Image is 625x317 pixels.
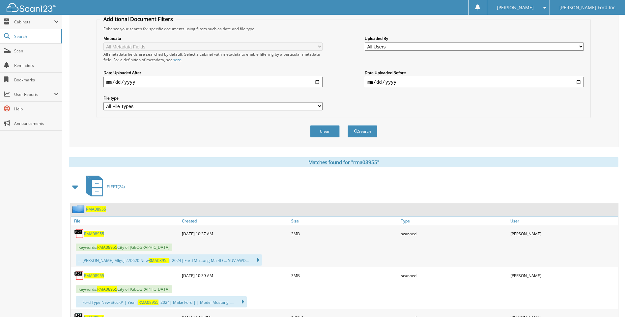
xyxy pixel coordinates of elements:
span: Keywords: City of [GEOGRAPHIC_DATA] [76,285,172,293]
img: PDF.png [74,229,84,239]
span: Search [14,34,58,39]
div: ... [PERSON_NAME] Migs] 270620 New | 2024| Ford Mustang Ma 4D ... SUV AWD... [76,254,262,266]
span: Announcements [14,121,59,126]
button: Search [348,125,377,137]
label: Uploaded By [365,36,584,41]
span: Bookmarks [14,77,59,83]
a: here [173,57,181,63]
a: Size [290,216,399,225]
label: Date Uploaded After [103,70,323,75]
div: [DATE] 10:37 AM [180,227,290,240]
span: [PERSON_NAME] Ford Inc [559,6,615,10]
img: PDF.png [74,271,84,280]
span: FLEET(24) [107,184,125,189]
label: Date Uploaded Before [365,70,584,75]
a: RMA08955 [84,231,104,237]
legend: Additional Document Filters [100,15,176,23]
div: 3MB [290,227,399,240]
span: Keywords: City of [GEOGRAPHIC_DATA] [76,244,172,251]
button: Clear [310,125,340,137]
a: RMA08955 [86,206,106,212]
div: Enhance your search for specific documents using filters such as date and file type. [100,26,587,32]
span: RMA08955 [97,286,117,292]
div: scanned [399,227,509,240]
img: folder2.png [72,205,86,213]
input: start [103,77,323,87]
div: ... Ford Type New Stock# | Year| , 2024| Make Ford | | Model Mustang .... [76,296,247,307]
div: All metadata fields are searched by default. Select a cabinet with metadata to enable filtering b... [103,51,323,63]
iframe: Chat Widget [592,285,625,317]
span: RMA08955 [97,245,117,250]
span: User Reports [14,92,54,97]
a: FLEET(24) [82,174,125,200]
a: Type [399,216,509,225]
label: Metadata [103,36,323,41]
span: RMA08955 [149,258,169,263]
span: [PERSON_NAME] [497,6,534,10]
a: File [71,216,180,225]
div: Matches found for "rma08955" [69,157,618,167]
span: Scan [14,48,59,54]
input: end [365,77,584,87]
div: [DATE] 10:39 AM [180,269,290,282]
span: Help [14,106,59,112]
span: Cabinets [14,19,54,25]
span: Reminders [14,63,59,68]
img: scan123-logo-white.svg [7,3,56,12]
div: [PERSON_NAME] [509,269,618,282]
div: 3MB [290,269,399,282]
div: scanned [399,269,509,282]
a: RMA08955 [84,273,104,278]
span: RMA08955 [138,300,158,305]
a: User [509,216,618,225]
a: Created [180,216,290,225]
label: File type [103,95,323,101]
div: [PERSON_NAME] [509,227,618,240]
